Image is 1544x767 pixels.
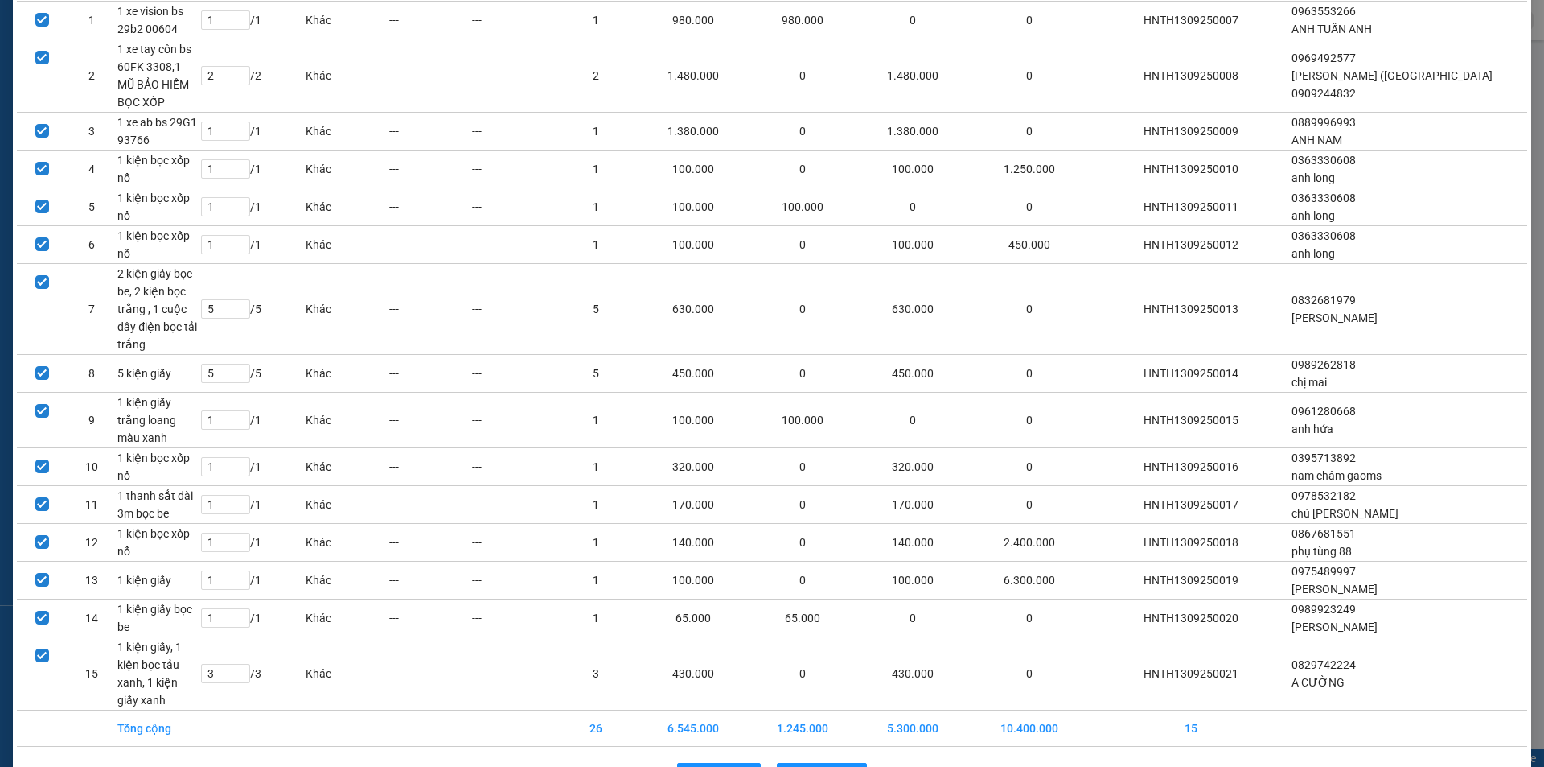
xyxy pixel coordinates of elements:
td: --- [388,2,472,39]
td: 1.250.000 [967,151,1090,188]
td: 8 [67,355,117,393]
td: 1 thanh sắt dài 3m bọc be [117,486,200,524]
td: Khác [305,264,388,355]
td: 0 [748,524,858,562]
td: 1 kiện bọc xốp nổ [117,524,200,562]
td: HNTH1309250016 [1090,448,1290,486]
span: nam châm gaoms [1291,469,1382,482]
td: 0 [967,188,1090,226]
td: Tổng cộng [117,711,200,747]
td: --- [471,2,555,39]
span: [PERSON_NAME] [1291,621,1378,633]
td: HNTH1309250019 [1090,562,1290,600]
td: 0 [748,486,858,524]
td: 12 [67,524,117,562]
td: 0 [748,39,858,113]
span: 0989262818 [1291,358,1356,371]
span: 0961280668 [1291,405,1356,418]
span: 0363330608 [1291,154,1356,167]
td: --- [388,226,472,264]
td: --- [388,151,472,188]
td: 1 kiện giấy bọc be [117,600,200,637]
td: 100.000 [638,226,748,264]
td: 170.000 [638,486,748,524]
td: Khác [305,393,388,448]
td: --- [471,393,555,448]
span: 0829742224 [1291,658,1356,671]
td: --- [388,39,472,113]
td: 0 [967,486,1090,524]
td: 0 [967,264,1090,355]
td: 1.480.000 [858,39,968,113]
td: --- [471,448,555,486]
td: 450.000 [858,355,968,393]
td: 630.000 [638,264,748,355]
td: --- [471,188,555,226]
span: 0395713892 [1291,452,1356,464]
td: --- [471,524,555,562]
td: HNTH1309250014 [1090,355,1290,393]
span: 0963553266 [1291,5,1356,18]
td: 0 [748,637,858,711]
td: Khác [305,226,388,264]
td: 0 [967,355,1090,393]
td: 0 [748,355,858,393]
td: 630.000 [858,264,968,355]
td: 5 [67,188,117,226]
td: 450.000 [967,226,1090,264]
td: 0 [748,562,858,600]
td: 13 [67,562,117,600]
span: chú [PERSON_NAME] [1291,507,1398,520]
span: 0978532182 [1291,489,1356,502]
td: 1 kiện giấy [117,562,200,600]
td: 170.000 [858,486,968,524]
td: --- [388,113,472,151]
td: 1 xe ab bs 29G1 93766 [117,113,200,151]
td: --- [471,600,555,637]
td: Khác [305,448,388,486]
td: 1 [555,600,639,637]
td: 980.000 [638,2,748,39]
td: 65.000 [748,600,858,637]
td: --- [471,637,555,711]
td: 100.000 [858,151,968,188]
td: 0 [748,448,858,486]
td: Khác [305,113,388,151]
td: / 1 [200,188,305,226]
td: --- [388,562,472,600]
td: 1 [555,562,639,600]
td: / 1 [200,2,305,39]
td: 5.300.000 [858,711,968,747]
td: HNTH1309250017 [1090,486,1290,524]
td: 1 kiện bọc xốp nổ [117,226,200,264]
td: --- [388,600,472,637]
td: 0 [967,2,1090,39]
td: 1 [555,486,639,524]
td: 2 [67,39,117,113]
td: HNTH1309250018 [1090,524,1290,562]
td: 980.000 [748,2,858,39]
td: 320.000 [638,448,748,486]
span: 0867681551 [1291,527,1356,540]
td: 0 [748,151,858,188]
span: anh hứa [1291,423,1333,435]
td: HNTH1309250010 [1090,151,1290,188]
span: 0969492577 [1291,52,1356,64]
td: 0 [858,2,968,39]
span: 0975489997 [1291,565,1356,578]
td: 0 [748,113,858,151]
td: --- [471,226,555,264]
td: 0 [967,39,1090,113]
td: / 1 [200,226,305,264]
td: 15 [67,637,117,711]
td: 14 [67,600,117,637]
td: 5 kiện giấy [117,355,200,393]
td: --- [388,637,472,711]
td: HNTH1309250013 [1090,264,1290,355]
td: / 1 [200,524,305,562]
td: 1 xe tay côn bs 60FK 3308,1 MŨ BẢO HIỂM BỌC XỐP [117,39,200,113]
td: 0 [858,600,968,637]
td: --- [388,264,472,355]
td: 65.000 [638,600,748,637]
td: HNTH1309250011 [1090,188,1290,226]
